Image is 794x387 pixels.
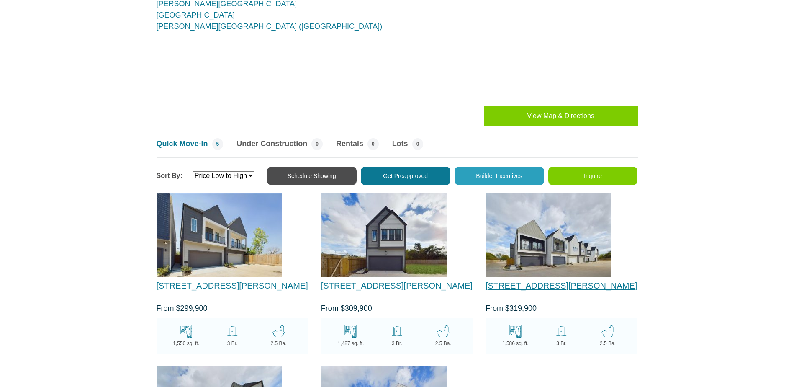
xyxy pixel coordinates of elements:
[538,340,584,347] div: 3 Br.
[157,11,235,19] a: [GEOGRAPHIC_DATA]
[492,340,538,347] div: 1,586 sq. ft.
[361,167,450,185] button: Get Preapproved
[209,340,255,347] div: 3 Br.
[336,138,363,150] span: Rentals
[321,281,473,290] a: [STREET_ADDRESS][PERSON_NAME]
[374,340,420,347] div: 3 Br.
[267,167,357,185] button: Schedule Showing
[486,303,637,314] div: From $319,900
[157,138,208,150] span: Quick Move-In
[420,340,466,347] div: 2.5 Ba.
[163,340,209,347] div: 1,550 sq. ft.
[484,106,638,126] button: View Map & Directions
[392,138,424,157] a: Lots 0
[157,22,383,31] a: [PERSON_NAME][GEOGRAPHIC_DATA] ([GEOGRAPHIC_DATA])
[336,138,379,157] a: Rentals 0
[212,138,224,150] span: 5
[236,138,323,157] a: Under Construction 0
[548,167,638,185] button: Inquire
[157,138,224,157] a: Quick Move-In 5
[255,340,301,347] div: 2.5 Ba.
[367,138,379,150] span: 0
[321,303,473,314] div: From $309,900
[585,340,631,347] div: 2.5 Ba.
[455,167,544,185] button: Builder Incentives
[392,138,408,150] span: Lots
[486,281,637,290] a: [STREET_ADDRESS][PERSON_NAME]
[328,340,374,347] div: 1,487 sq. ft.
[412,138,424,150] span: 0
[157,281,308,290] a: [STREET_ADDRESS][PERSON_NAME]
[157,171,254,181] div: Sort By:
[236,138,307,150] span: Under Construction
[311,138,323,150] span: 0
[157,303,308,314] div: From $299,900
